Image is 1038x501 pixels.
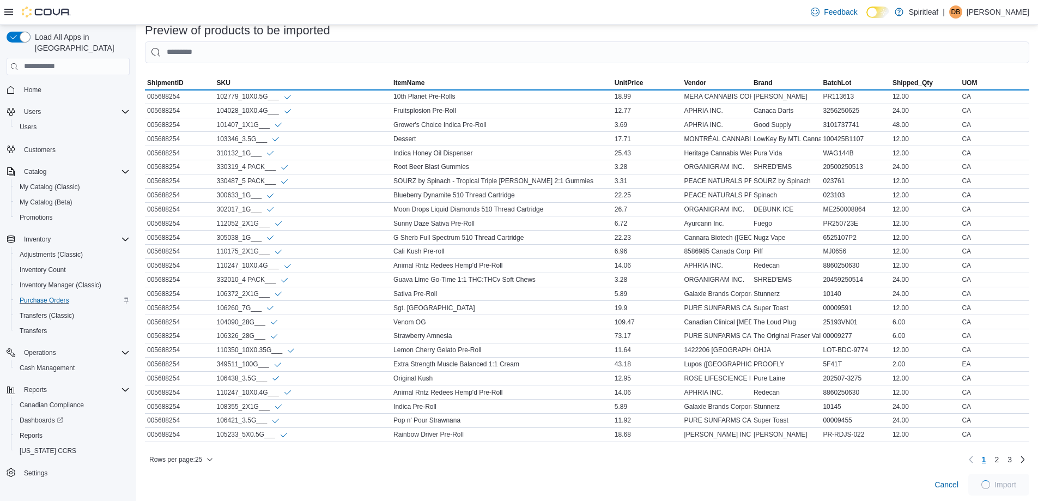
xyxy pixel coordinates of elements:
span: Canadian Compliance [20,401,84,409]
svg: Info [287,346,295,355]
span: ShipmentID [147,79,184,87]
a: Canadian Compliance [15,399,88,412]
div: Canaca Darts [751,104,821,117]
svg: Info [280,163,289,172]
div: 3.69 [612,118,682,131]
span: Purchase Orders [20,296,69,305]
span: Canadian Compliance [15,399,130,412]
div: CA [960,160,1029,173]
span: Users [24,107,41,116]
a: Next page [1016,453,1029,466]
div: 5.89 [612,287,682,300]
div: PR113613 [821,90,890,103]
span: 1 [982,454,986,465]
button: Reports [11,428,134,443]
div: SOURZ by Spinach - Tropical Triple [PERSON_NAME] 2:1 Gummies [391,174,612,188]
button: Catalog [2,164,134,179]
div: 005688254 [145,217,215,230]
div: 302017_1G___ [217,205,275,214]
button: Reports [20,383,51,396]
svg: Info [266,191,275,200]
div: Grower's Choice Indica Pre-Roll [391,118,612,131]
div: 20500250513 [821,160,890,173]
a: Transfers (Classic) [15,309,78,322]
div: 101407_1X1G___ [217,120,283,130]
button: My Catalog (Classic) [11,179,134,195]
svg: Info [266,149,275,158]
a: Purchase Orders [15,294,74,307]
div: 103346_3.5G___ [217,134,281,143]
div: CA [960,273,1029,286]
div: 332010_4 PACK___ [217,275,289,285]
span: Feedback [824,7,857,17]
div: CA [960,90,1029,103]
svg: Info [271,135,280,143]
a: Cash Management [15,361,79,375]
svg: Info [274,248,283,256]
div: CA [960,217,1029,230]
div: 005688254 [145,231,215,244]
svg: Info [274,360,282,369]
svg: Info [280,276,289,285]
div: 102779_10X0.5G___ [217,92,292,101]
a: Inventory Count [15,263,70,276]
span: Transfers (Classic) [20,311,74,320]
span: Reports [15,429,130,442]
span: Promotions [15,211,130,224]
span: Customers [24,146,56,154]
div: 100425B1107 [821,132,890,146]
button: Users [2,104,134,119]
a: [US_STATE] CCRS [15,444,81,457]
div: 005688254 [145,160,215,173]
span: Cash Management [15,361,130,375]
span: Promotions [20,213,53,222]
span: My Catalog (Classic) [15,180,130,194]
svg: Info [283,93,292,101]
div: APHRIA INC. [682,259,751,272]
button: Operations [20,346,60,359]
span: [US_STATE] CCRS [20,446,76,455]
svg: Info [271,417,280,425]
div: Indica Honey Oil Dispenser [391,147,612,160]
button: UOM [960,76,1029,89]
svg: Info [270,332,278,341]
span: Reports [20,431,43,440]
a: Feedback [806,1,861,23]
div: Good Supply [751,118,821,131]
button: Reports [2,382,134,397]
div: CA [960,231,1029,244]
div: 48.00 [890,118,960,131]
span: Catalog [20,165,130,178]
div: 330319_4 PACK___ [217,162,289,172]
span: Load All Apps in [GEOGRAPHIC_DATA] [31,32,130,53]
div: 005688254 [145,301,215,315]
div: Sgt. [GEOGRAPHIC_DATA] [391,301,612,315]
button: ItemName [391,76,612,89]
span: Cancel [934,479,958,490]
button: Cancel [930,474,963,496]
button: BatchLot [821,76,890,89]
div: CA [960,203,1029,216]
div: 10140 [821,287,890,300]
svg: Info [283,107,292,116]
button: SKU [215,76,392,89]
span: Dashboards [20,416,63,425]
div: 023103 [821,189,890,202]
div: CA [960,259,1029,272]
div: 6.96 [612,245,682,258]
div: Sativa Pre-Roll [391,287,612,300]
span: Adjustments (Classic) [20,250,83,259]
div: 24.00 [890,104,960,117]
div: 005688254 [145,90,215,103]
span: Users [20,123,37,131]
button: Inventory Count [11,262,134,277]
span: My Catalog (Beta) [20,198,72,207]
div: 12.00 [890,259,960,272]
span: Operations [24,348,56,357]
input: Dark Mode [866,7,889,18]
button: UnitPrice [612,76,682,89]
span: UnitPrice [615,79,644,87]
div: MERA CANNABIS CORP. [682,90,751,103]
div: Piff [751,245,821,258]
button: Customers [2,141,134,157]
